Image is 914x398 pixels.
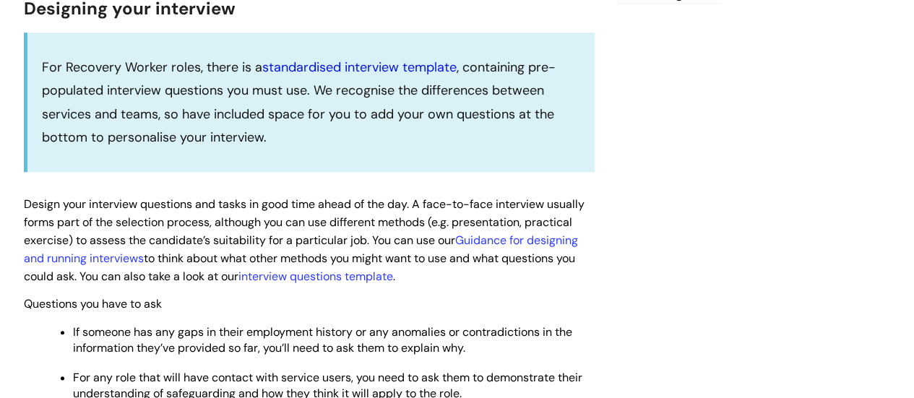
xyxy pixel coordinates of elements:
[42,56,580,150] p: For Recovery Worker roles, there is a , containing pre-populated interview questions you must use...
[73,324,572,355] span: If someone has any gaps in their employment history or any anomalies or contradictions in the inf...
[24,196,585,283] span: Design your interview questions and tasks in good time ahead of the day. A face-to-face interview...
[24,233,578,266] a: Guidance for designing and running interviews
[238,269,393,284] a: interview questions template
[262,59,457,76] a: standardised interview template
[24,296,162,311] span: Questions you have to ask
